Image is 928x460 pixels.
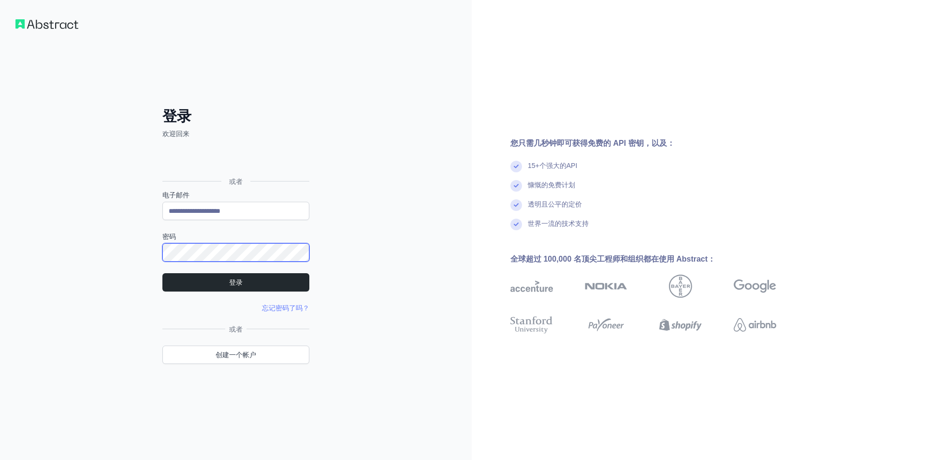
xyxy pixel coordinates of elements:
[585,275,627,298] img: 诺基亚
[15,19,78,29] img: 工作流程
[510,199,522,211] img: 复选标记
[528,220,589,227] font: 世界一流的技术支持
[528,162,577,169] font: 15+个强大的API
[262,304,309,312] a: 忘记密码了吗？
[510,314,553,335] img: 斯坦福大学
[510,180,522,192] img: 复选标记
[162,273,309,292] button: 登录
[229,178,243,185] font: 或者
[528,200,582,208] font: 透明且公平的定价
[510,139,675,147] font: 您只需几秒钟即可获得免费的 API 密钥，以及：
[585,314,627,335] img: 派安盈
[229,325,243,333] font: 或者
[162,346,309,364] a: 创建一个帐户
[162,191,189,199] font: 电子邮件
[669,275,692,298] img: 拜耳
[510,219,522,230] img: 复选标记
[734,314,776,335] img: 爱彼迎
[510,255,715,263] font: 全球超过 100,000 名顶尖工程师和组织都在使用 Abstract：
[162,108,191,124] font: 登录
[162,233,176,240] font: 密码
[734,275,776,298] img: 谷歌
[158,149,312,170] iframe: 使用 Google 按钮登录
[229,279,243,286] font: 登录
[659,314,702,335] img: Shopify
[216,351,256,359] font: 创建一个帐户
[162,130,189,138] font: 欢迎回来
[528,181,575,189] font: 慷慨的免费计划
[510,161,522,172] img: 复选标记
[510,275,553,298] img: 埃森哲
